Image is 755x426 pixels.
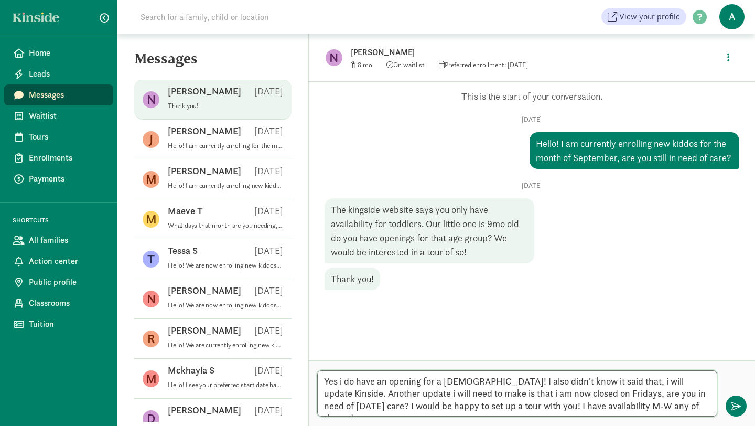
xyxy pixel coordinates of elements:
span: Payments [29,173,105,185]
p: [PERSON_NAME] [168,165,241,177]
figure: R [143,331,159,347]
span: Tours [29,131,105,143]
span: Leads [29,68,105,80]
figure: N [326,49,342,66]
p: Tessa S [168,244,198,257]
p: [DATE] [254,244,283,257]
figure: N [143,91,159,108]
p: This is the start of your conversation. [325,90,739,103]
a: Home [4,42,113,63]
a: Enrollments [4,147,113,168]
figure: M [143,211,159,228]
p: Maeve T [168,205,203,217]
span: Tuition [29,318,105,331]
figure: N [143,291,159,307]
a: All families [4,230,113,251]
span: Action center [29,255,105,268]
p: [PERSON_NAME] [168,324,241,337]
input: Search for a family, child or location [134,6,428,27]
p: [DATE] [325,115,739,124]
p: [DATE] [254,404,283,417]
p: [DATE] [254,364,283,377]
span: Public profile [29,276,105,289]
a: View your profile [601,8,686,25]
a: Classrooms [4,293,113,314]
p: Hello! We are now enrolling new kiddos to start in September, are you still in need of care? Than... [168,301,283,310]
p: Hello! We are now enrolling new kiddos to start in September, are you still in need of care? Than... [168,261,283,270]
a: Payments [4,168,113,189]
a: Tours [4,126,113,147]
figure: M [143,171,159,188]
p: [PERSON_NAME] [168,404,241,417]
figure: T [143,251,159,268]
span: A [719,4,745,29]
p: Hello! I am currently enrolling new kiddos starting in September, are you still in need of care? [168,182,283,190]
p: [DATE] [254,85,283,98]
p: Thank you! [168,102,283,110]
a: Public profile [4,272,113,293]
figure: J [143,131,159,148]
p: Hello! I am currently enrolling for the month of September, are you still in need of care? [168,142,283,150]
p: [PERSON_NAME] [168,125,241,137]
p: Mckhayla S [168,364,214,377]
span: Enrollments [29,152,105,164]
span: Messages [29,89,105,101]
span: View your profile [619,10,680,23]
span: On waitlist [386,60,425,69]
span: Home [29,47,105,59]
a: Messages [4,84,113,105]
p: Hello! We are currently enrolling new kiddos starting in September, are you still in need of care... [168,341,283,349]
p: [DATE] [254,324,283,337]
p: [PERSON_NAME] [351,45,681,60]
p: [DATE] [254,205,283,217]
p: [DATE] [325,182,739,190]
span: Waitlist [29,110,105,122]
p: Hello! I see your preferred start date has already passed but we are currently enrolling for the ... [168,381,283,389]
p: [PERSON_NAME] [168,284,241,297]
span: Preferred enrollment: [DATE] [439,60,528,69]
a: Waitlist [4,105,113,126]
span: All families [29,234,105,247]
p: [DATE] [254,125,283,137]
a: Action center [4,251,113,272]
div: Hello! I am currently enrolling new kiddos for the month of September, are you still in need of c... [530,132,739,169]
a: Leads [4,63,113,84]
p: [DATE] [254,284,283,297]
span: Classrooms [29,297,105,310]
figure: M [143,370,159,387]
div: Thank you! [325,268,380,290]
h5: Messages [117,50,308,76]
a: Tuition [4,314,113,335]
p: [DATE] [254,165,283,177]
p: [PERSON_NAME] [168,85,241,98]
span: 8 [358,60,372,69]
p: What days that month are you needing, M-F? [168,221,283,230]
iframe: Chat Widget [703,376,755,426]
div: The kingside website says you only have availability for toddlers. Our little one is 9mo old do y... [325,198,534,263]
